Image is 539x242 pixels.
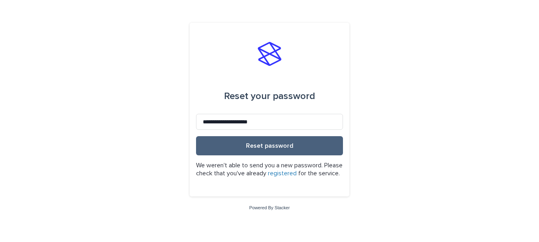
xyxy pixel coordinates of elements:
div: Reset your password [224,85,315,107]
a: Powered By Stacker [249,205,289,210]
button: Reset password [196,136,343,155]
span: Reset password [246,143,293,149]
p: We weren't able to send you a new password. Please check that you've already for the service. [196,162,343,177]
img: stacker-logo-s-only.png [258,42,281,66]
a: registered [268,170,297,177]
